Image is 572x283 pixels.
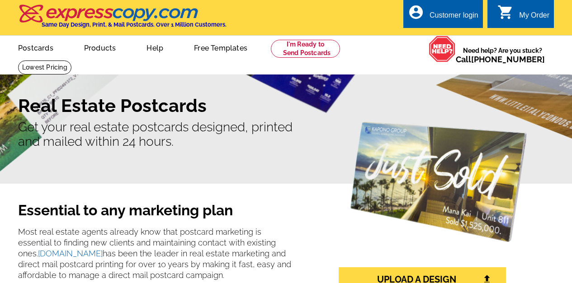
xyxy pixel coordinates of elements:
a: shopping_cart My Order [497,10,549,21]
p: Get your real estate postcards designed, printed and mailed within 24 hours. [18,120,554,149]
a: Free Templates [180,37,262,58]
img: real-estate-postcards.png [350,122,527,242]
a: [DOMAIN_NAME] [38,249,103,258]
div: Customer login [430,11,478,24]
span: Need help? Are you stuck? [456,46,549,64]
a: Same Day Design, Print, & Mail Postcards. Over 1 Million Customers. [18,11,227,28]
a: account_circle Customer login [408,10,478,21]
i: account_circle [408,4,424,20]
a: Products [70,37,131,58]
a: [PHONE_NUMBER] [471,55,545,64]
div: My Order [519,11,549,24]
a: Help [132,37,178,58]
h2: Essential to any marketing plan [18,202,296,223]
h4: Same Day Design, Print, & Mail Postcards. Over 1 Million Customers. [42,21,227,28]
img: help [429,36,456,62]
p: Most real estate agents already know that postcard marketing is essential to finding new clients ... [18,227,296,281]
span: Call [456,55,545,64]
h1: Real Estate Postcards [18,95,554,116]
a: Postcards [4,37,68,58]
i: shopping_cart [497,4,514,20]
